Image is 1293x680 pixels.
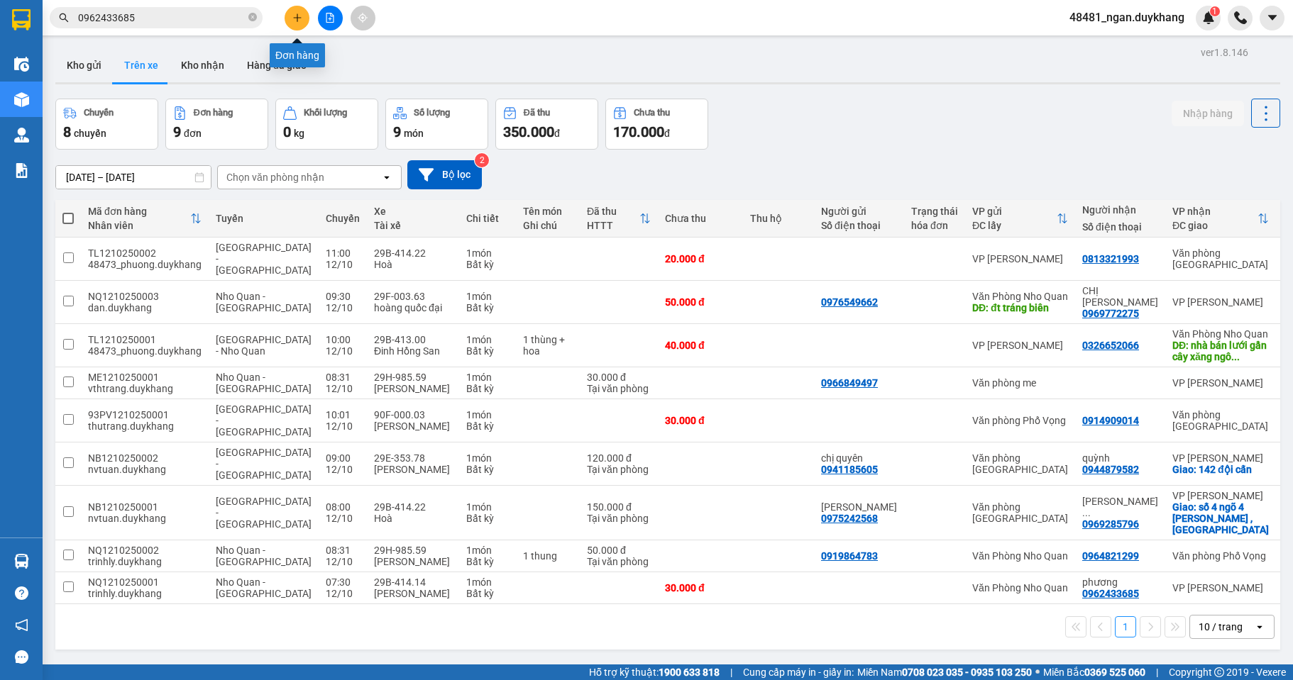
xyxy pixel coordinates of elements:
div: trinhly.duykhang [88,588,202,599]
div: 1 món [466,576,509,588]
div: Văn phòng [GEOGRAPHIC_DATA] [1172,409,1269,432]
div: ME1210250001 [88,372,202,383]
div: Văn phòng Phố Vọng [1172,550,1269,562]
div: Bất kỳ [466,556,509,567]
div: 29B-414.14 [374,576,452,588]
div: Bất kỳ [466,464,509,475]
div: Chuyến [326,213,360,224]
div: 30.000 đ [665,582,736,593]
div: Giao: số 4 ngõ 4 võng thị , tay hồ [1172,501,1269,535]
div: 12/10 [326,302,360,313]
button: Nhập hàng [1172,101,1244,126]
div: [PERSON_NAME] [374,556,452,567]
div: Tại văn phòng [587,556,651,567]
div: 0969285796 [1082,518,1139,530]
button: caret-down [1260,6,1284,30]
div: Văn Phòng Nho Quan [1172,328,1269,340]
div: TL1210250002 [88,247,202,259]
div: 12/10 [326,259,360,270]
div: VP [PERSON_NAME] [972,253,1068,264]
div: Người gửi [821,206,897,217]
span: món [404,128,424,139]
div: VP gửi [972,206,1057,217]
span: đ [664,128,670,139]
div: 29B-413.00 [374,334,452,345]
div: VP [PERSON_NAME] [1172,377,1269,389]
div: Tài xế [374,220,452,231]
div: Đã thu [587,206,639,217]
div: Đã thu [524,108,550,118]
span: | [730,664,732,680]
div: VP [PERSON_NAME] [972,340,1068,351]
svg: open [381,172,392,183]
div: VP [PERSON_NAME] [1172,452,1269,464]
div: 30.000 đ [665,415,736,426]
div: 1 món [466,334,509,345]
div: Bất kỳ [466,513,509,524]
div: 1 món [466,372,509,383]
button: aim [351,6,375,30]
div: trinhly.duykhang [88,556,202,567]
div: 120.000 đ [587,452,651,464]
div: Tên món [523,206,573,217]
button: Chuyến8chuyến [55,99,158,150]
div: 0944879582 [1082,464,1139,475]
sup: 1 [1210,6,1220,16]
div: 0326652066 [1082,340,1139,351]
div: Đơn hàng [270,43,325,67]
span: kg [294,128,304,139]
span: message [15,650,28,664]
div: VP [PERSON_NAME] [1172,490,1269,501]
div: 08:00 [326,501,360,513]
span: aim [358,13,368,23]
div: quỳnh [1082,452,1158,464]
input: Select a date range. [56,166,211,189]
div: 29B-414.22 [374,501,452,513]
span: [GEOGRAPHIC_DATA] - Nho Quan [216,334,312,357]
div: dan.duykhang [88,302,202,313]
div: Bất kỳ [466,302,509,313]
button: Đơn hàng9đơn [165,99,268,150]
div: Bất kỳ [466,588,509,599]
div: Tại văn phòng [587,464,651,475]
span: Nho Quan - [GEOGRAPHIC_DATA] [216,372,312,394]
div: đinh đức trung [821,501,897,513]
div: [PERSON_NAME] [374,588,452,599]
span: Nho Quan - [GEOGRAPHIC_DATA] [216,545,312,567]
div: Tại văn phòng [587,513,651,524]
div: Văn phòng [GEOGRAPHIC_DATA] [972,501,1068,524]
div: HTTT [587,220,639,231]
th: Toggle SortBy [1165,200,1276,238]
div: Văn Phòng Nho Quan [972,291,1068,302]
div: [PERSON_NAME] [374,464,452,475]
div: Văn Phòng Nho Quan [972,582,1068,593]
img: warehouse-icon [14,554,29,569]
div: Số điện thoại [821,220,897,231]
th: Toggle SortBy [965,200,1075,238]
div: Ghi chú [523,220,573,231]
span: 350.000 [503,123,554,140]
div: Văn phòng Phố Vọng [972,415,1068,426]
div: 1 món [466,452,509,464]
div: 1 món [466,409,509,420]
span: Nho Quan - [GEOGRAPHIC_DATA] [216,291,312,313]
strong: 0708 023 035 - 0935 103 250 [902,667,1032,678]
div: 93PV1210250001 [88,409,202,420]
div: 0964821299 [1082,550,1139,562]
div: 10:00 [326,334,360,345]
div: Số điện thoại [1082,221,1158,233]
span: ⚪️ [1035,669,1040,675]
span: [GEOGRAPHIC_DATA] - [GEOGRAPHIC_DATA] [216,403,312,437]
button: Kho gửi [55,48,113,82]
div: Văn Phòng Nho Quan [972,550,1068,562]
div: nvtuan.duykhang [88,513,202,524]
th: Toggle SortBy [81,200,209,238]
div: Chuyến [84,108,114,118]
div: Mã đơn hàng [88,206,190,217]
span: 0 [283,123,291,140]
div: Bất kỳ [466,345,509,357]
div: Chưa thu [665,213,736,224]
div: VP nhận [1172,206,1258,217]
svg: open [1254,621,1265,632]
img: warehouse-icon [14,57,29,72]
